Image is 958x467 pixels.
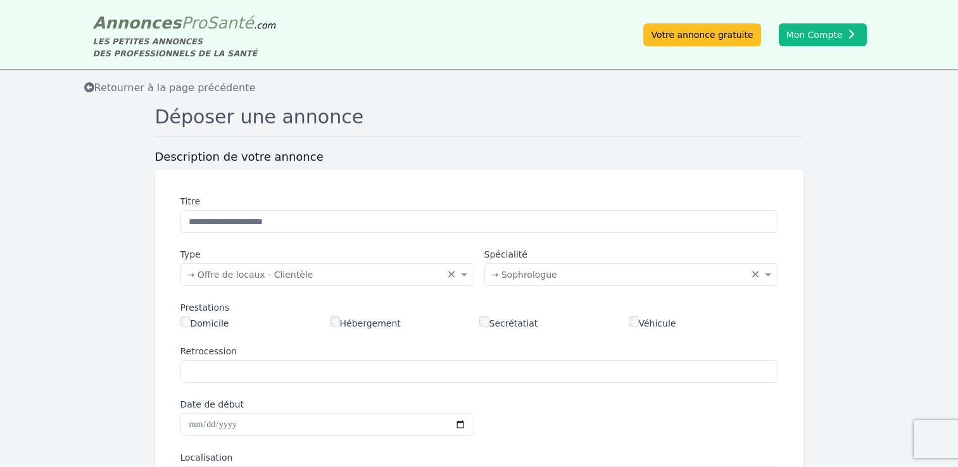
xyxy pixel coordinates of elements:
input: Véhicule [629,316,639,327]
label: Hébergement [330,316,401,330]
span: Annonces [93,13,182,32]
label: Véhicule [629,316,676,330]
h1: Déposer une annonce [155,106,804,137]
a: AnnoncesProSanté.com [93,13,276,32]
span: Retourner à la page précédente [84,82,256,94]
a: Votre annonce gratuite [643,23,760,46]
label: Type [180,248,474,261]
input: Domicile [180,316,191,327]
label: Secrétatiat [479,316,538,330]
span: Clear all [447,268,458,281]
label: Domicile [180,316,229,330]
span: Clear all [751,268,762,281]
div: Prestations [180,301,778,314]
label: Localisation [180,451,778,464]
label: Date de début [180,398,474,411]
span: .com [254,20,275,30]
input: Hébergement [330,316,340,327]
label: Retrocession [180,345,778,358]
span: Pro [181,13,207,32]
button: Mon Compte [779,23,867,46]
label: Spécialité [484,248,778,261]
span: Santé [207,13,254,32]
label: Titre [180,195,778,208]
input: Secrétatiat [479,316,489,327]
div: LES PETITES ANNONCES DES PROFESSIONNELS DE LA SANTÉ [93,35,276,59]
h3: Description de votre annonce [155,149,804,165]
i: Retourner à la liste [84,82,94,92]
